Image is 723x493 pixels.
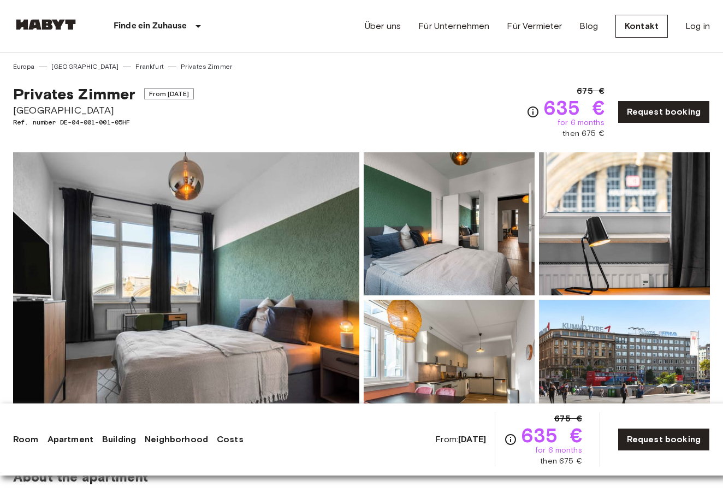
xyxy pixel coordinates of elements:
[618,100,710,123] a: Request booking
[554,412,582,425] span: 675 €
[13,62,34,72] a: Europa
[539,300,710,443] img: Picture of unit DE-04-001-001-05HF
[13,433,39,446] a: Room
[685,20,710,33] a: Log in
[364,152,535,295] img: Picture of unit DE-04-001-001-05HF
[114,20,187,33] p: Finde ein Zuhause
[145,433,208,446] a: Neighborhood
[13,117,194,127] span: Ref. number DE-04-001-001-05HF
[364,300,535,443] img: Picture of unit DE-04-001-001-05HF
[504,433,517,446] svg: Check cost overview for full price breakdown. Please note that discounts apply to new joiners onl...
[13,469,148,485] span: About the apartment
[13,103,194,117] span: [GEOGRAPHIC_DATA]
[562,128,605,139] span: then 675 €
[521,425,582,445] span: 635 €
[48,433,93,446] a: Apartment
[51,62,119,72] a: [GEOGRAPHIC_DATA]
[181,62,232,72] a: Privates Zimmer
[435,433,486,446] span: From:
[526,105,540,118] svg: Check cost overview for full price breakdown. Please note that discounts apply to new joiners onl...
[135,62,163,72] a: Frankfurt
[558,117,605,128] span: for 6 months
[418,20,489,33] a: Für Unternehmen
[618,428,710,451] a: Request booking
[539,152,710,295] img: Picture of unit DE-04-001-001-05HF
[577,85,605,98] span: 675 €
[13,85,135,103] span: Privates Zimmer
[535,445,582,456] span: for 6 months
[579,20,598,33] a: Blog
[144,88,194,99] span: From [DATE]
[540,456,582,467] span: then 675 €
[102,433,136,446] a: Building
[13,19,79,30] img: Habyt
[615,15,668,38] a: Kontakt
[365,20,401,33] a: Über uns
[507,20,562,33] a: Für Vermieter
[544,98,605,117] span: 635 €
[13,152,359,443] img: Marketing picture of unit DE-04-001-001-05HF
[217,433,244,446] a: Costs
[458,434,486,444] b: [DATE]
